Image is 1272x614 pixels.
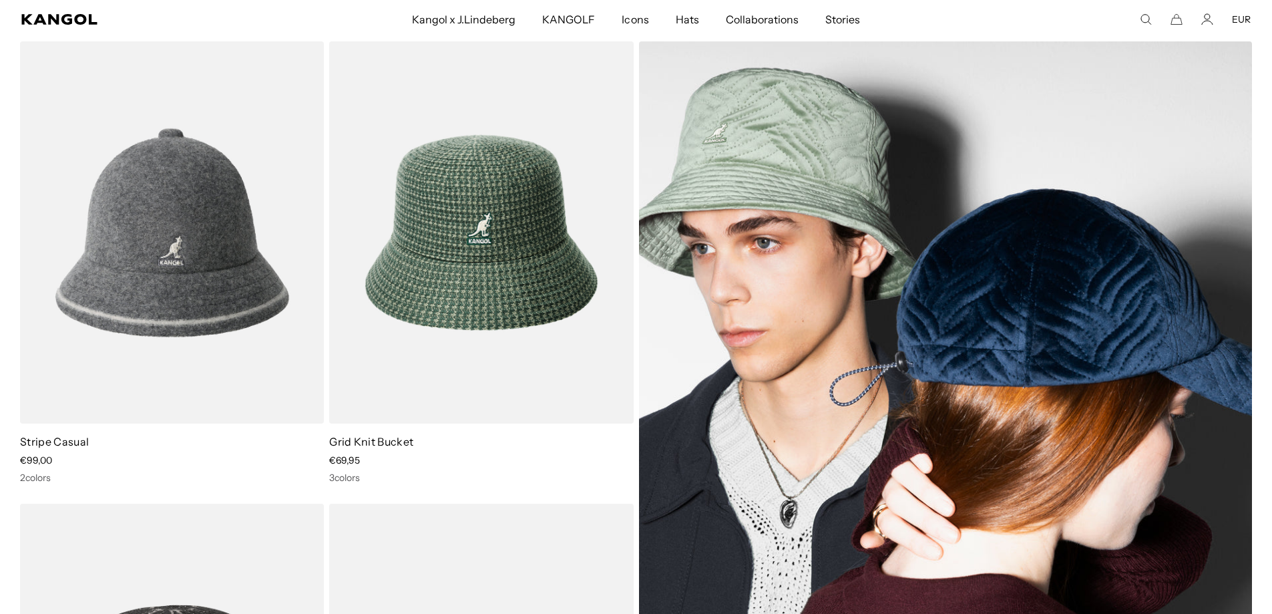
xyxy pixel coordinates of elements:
[329,435,413,448] a: Grid Knit Bucket
[20,435,89,448] a: Stripe Casual
[329,41,633,424] img: Grid Knit Bucket
[329,454,360,466] span: €69,95
[1171,13,1183,25] button: Cart
[1232,13,1251,25] button: EUR
[1201,13,1213,25] a: Account
[21,14,272,25] a: Kangol
[329,472,633,484] div: 3 colors
[20,41,324,424] img: Stripe Casual
[20,472,324,484] div: 2 colors
[20,454,52,466] span: €99,00
[1140,13,1152,25] summary: Search here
